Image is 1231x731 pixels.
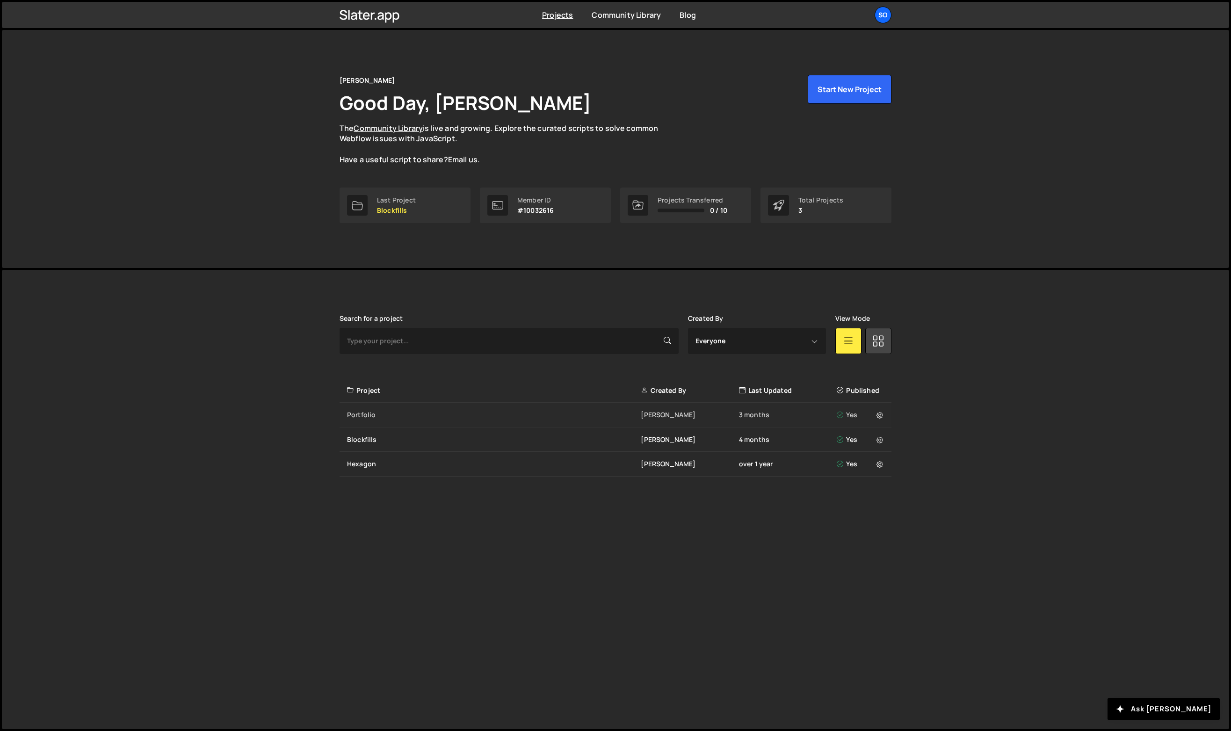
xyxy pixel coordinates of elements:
div: Blockfills [347,435,641,444]
div: Last Updated [739,386,837,395]
span: 0 / 10 [710,207,727,214]
a: Email us [448,154,478,165]
label: View Mode [835,315,870,322]
input: Type your project... [340,328,679,354]
div: Yes [837,459,886,469]
button: Ask [PERSON_NAME] [1108,698,1220,720]
p: Blockfills [377,207,416,214]
div: Member ID [517,196,554,204]
div: Total Projects [798,196,843,204]
div: Portfolio [347,410,641,420]
div: Created By [641,386,739,395]
a: Community Library [592,10,661,20]
div: 3 months [739,410,837,420]
p: 3 [798,207,843,214]
div: [PERSON_NAME] [340,75,395,86]
div: Projects Transferred [658,196,727,204]
div: Yes [837,435,886,444]
div: Project [347,386,641,395]
a: Portfolio [PERSON_NAME] 3 months Yes [340,403,891,427]
a: Hexagon [PERSON_NAME] over 1 year Yes [340,452,891,477]
button: Start New Project [808,75,891,104]
a: Projects [542,10,573,20]
div: Hexagon [347,459,641,469]
div: over 1 year [739,459,837,469]
a: Blockfills [PERSON_NAME] 4 months Yes [340,427,891,452]
label: Search for a project [340,315,403,322]
h1: Good Day, [PERSON_NAME] [340,90,591,116]
div: [PERSON_NAME] [641,410,739,420]
a: Community Library [354,123,423,133]
div: 4 months [739,435,837,444]
div: [PERSON_NAME] [641,435,739,444]
div: Yes [837,410,886,420]
div: Last Project [377,196,416,204]
div: [PERSON_NAME] [641,459,739,469]
a: Blog [680,10,696,20]
a: Last Project Blockfills [340,188,471,223]
a: so [875,7,891,23]
p: The is live and growing. Explore the curated scripts to solve common Webflow issues with JavaScri... [340,123,676,165]
label: Created By [688,315,724,322]
div: Published [837,386,886,395]
p: #10032616 [517,207,554,214]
